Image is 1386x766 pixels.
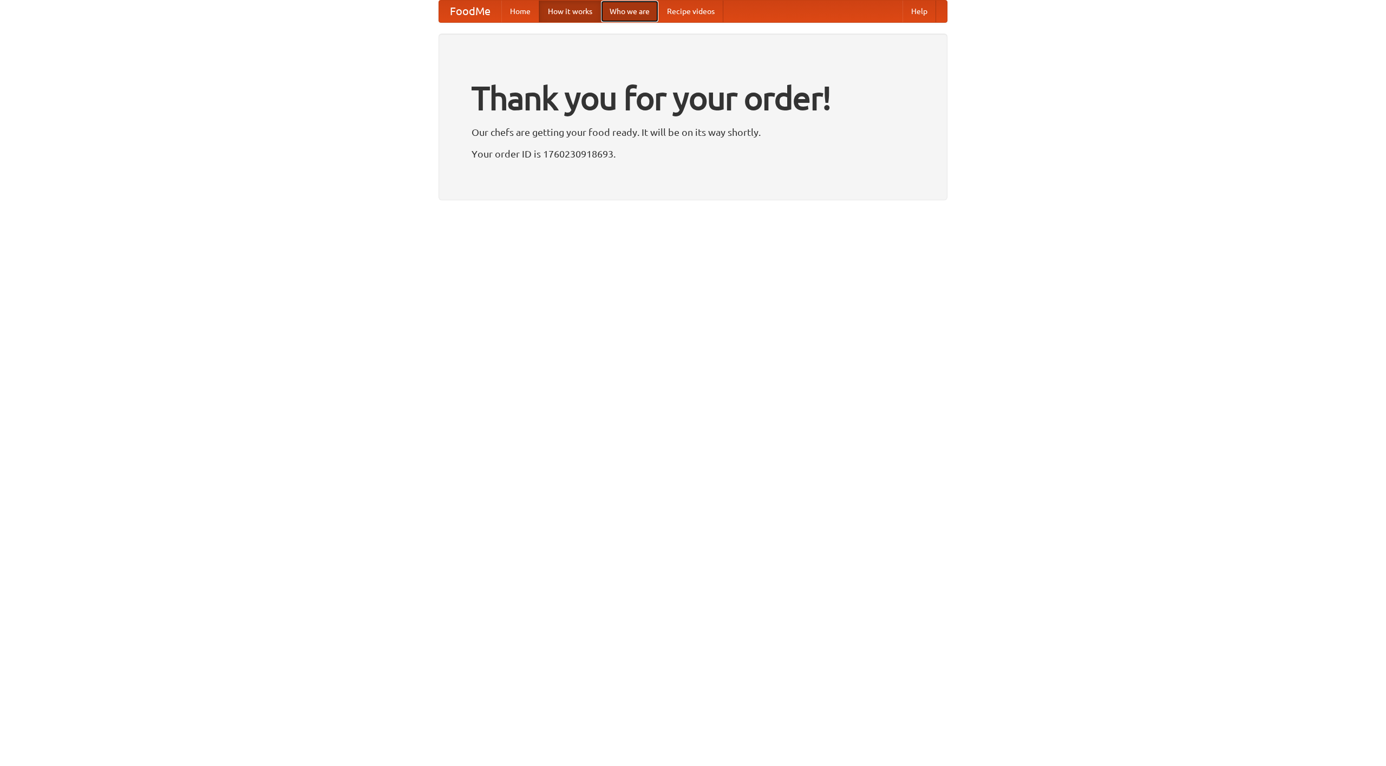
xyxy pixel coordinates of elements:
[903,1,936,22] a: Help
[501,1,539,22] a: Home
[601,1,658,22] a: Who we are
[472,72,914,124] h1: Thank you for your order!
[658,1,723,22] a: Recipe videos
[439,1,501,22] a: FoodMe
[472,146,914,162] p: Your order ID is 1760230918693.
[539,1,601,22] a: How it works
[472,124,914,140] p: Our chefs are getting your food ready. It will be on its way shortly.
